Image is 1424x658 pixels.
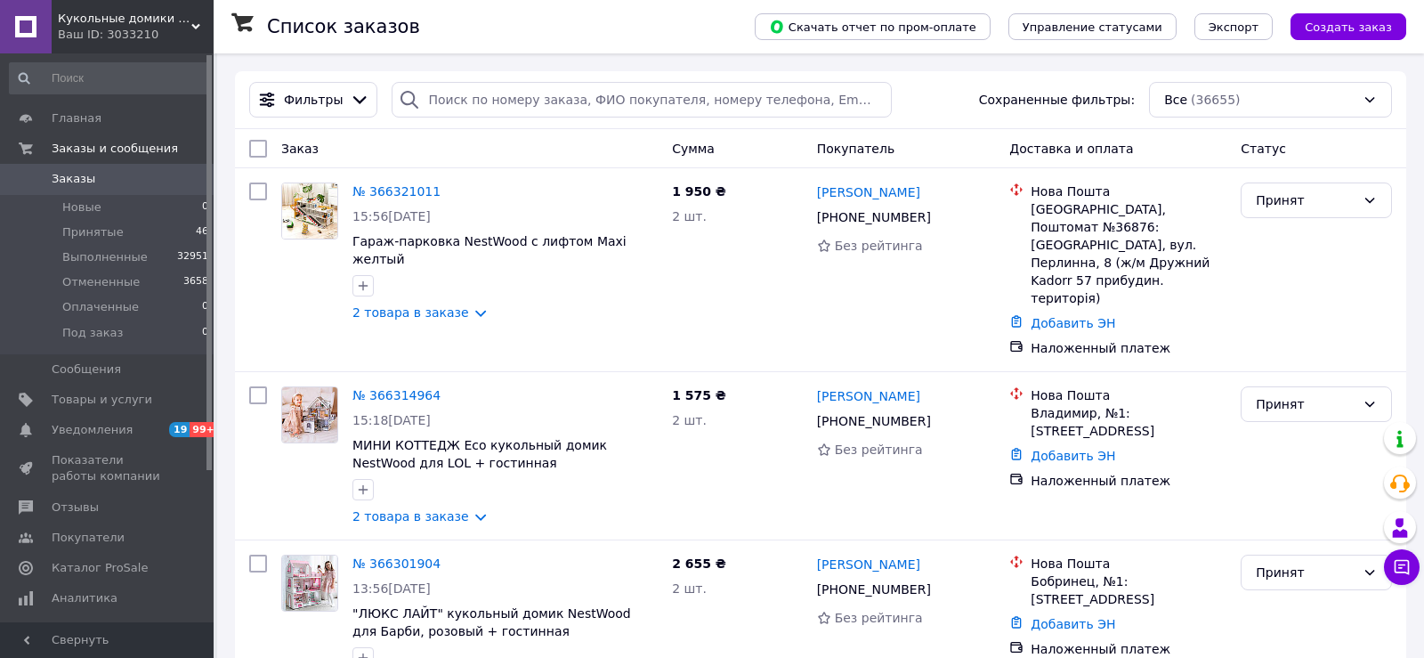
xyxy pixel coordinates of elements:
span: Фильтры [284,91,343,109]
span: 3658 [183,274,208,290]
button: Скачать отчет по пром-оплате [755,13,991,40]
span: Аналитика [52,590,117,606]
div: Нова Пошта [1031,386,1226,404]
a: № 366321011 [352,184,441,199]
button: Чат с покупателем [1384,549,1420,585]
span: 1 950 ₴ [672,184,726,199]
span: Управление статусами [1023,20,1162,34]
a: Добавить ЭН [1031,316,1115,330]
span: Отмененные [62,274,140,290]
span: Покупатель [817,142,895,156]
div: Ваш ID: 3033210 [58,27,214,43]
a: № 366301904 [352,556,441,571]
img: Фото товару [282,183,337,239]
a: [PERSON_NAME] [817,556,920,573]
span: Заказ [281,142,319,156]
h1: Список заказов [267,16,420,37]
span: 0 [202,199,208,215]
span: Создать заказ [1305,20,1392,34]
span: 32951 [177,249,208,265]
span: Заказы [52,171,95,187]
span: Принятые [62,224,124,240]
a: Гараж-парковка NestWood с лифтом Maxi желтый [352,234,627,266]
span: 13:56[DATE] [352,581,431,596]
div: Владимир, №1: [STREET_ADDRESS] [1031,404,1226,440]
div: Наложенный платеж [1031,472,1226,490]
button: Управление статусами [1008,13,1177,40]
span: 46 [196,224,208,240]
div: Нова Пошта [1031,183,1226,200]
span: Главная [52,110,101,126]
span: Каталог ProSale [52,560,148,576]
span: Заказы и сообщения [52,141,178,157]
span: Без рейтинга [835,443,923,457]
div: [PHONE_NUMBER] [813,577,934,602]
span: 19 [169,422,190,437]
span: Экспорт [1209,20,1258,34]
span: Без рейтинга [835,611,923,625]
span: Статус [1241,142,1286,156]
div: Принят [1256,394,1355,414]
span: Уведомления [52,422,133,438]
a: Добавить ЭН [1031,449,1115,463]
span: Сумма [672,142,715,156]
span: 2 655 ₴ [672,556,726,571]
span: Новые [62,199,101,215]
img: Фото товару [282,387,337,443]
a: Фото товару [281,183,338,240]
div: Нова Пошта [1031,555,1226,573]
span: 2 шт. [672,209,707,223]
a: [PERSON_NAME] [817,387,920,405]
button: Экспорт [1194,13,1273,40]
span: Оплаченные [62,299,139,315]
div: Наложенный платеж [1031,640,1226,658]
a: МИНИ КОТТЕДЖ Eco кукольный домик NestWood для LOL + гостинная [352,438,607,470]
span: Инструменты вебмастера и SEO [52,621,165,653]
div: Принят [1256,563,1355,582]
a: 2 товара в заказе [352,305,469,320]
a: "ЛЮКС ЛАЙТ" кукольный домик NestWood для Барби, розовый + гостинная [352,606,631,638]
span: 15:18[DATE] [352,413,431,427]
span: 99+ [190,422,219,437]
a: Создать заказ [1273,19,1406,33]
span: (36655) [1191,93,1240,107]
div: [GEOGRAPHIC_DATA], Поштомат №36876: [GEOGRAPHIC_DATA], вул. Перлинна, 8 (ж/м Дружний Kadorr 57 пр... [1031,200,1226,307]
button: Создать заказ [1290,13,1406,40]
span: 0 [202,299,208,315]
span: Все [1164,91,1187,109]
span: 15:56[DATE] [352,209,431,223]
div: [PHONE_NUMBER] [813,409,934,434]
span: 0 [202,325,208,341]
a: Фото товару [281,555,338,612]
div: Наложенный платеж [1031,339,1226,357]
a: 2 товара в заказе [352,509,469,524]
span: Показатели работы компании [52,452,165,484]
span: 2 шт. [672,581,707,596]
div: Принят [1256,191,1355,210]
span: 1 575 ₴ [672,388,726,402]
input: Поиск по номеру заказа, ФИО покупателя, номеру телефона, Email, номеру накладной [392,82,892,118]
span: Товары и услуги [52,392,152,408]
span: Покупатели [52,530,125,546]
span: Скачать отчет по пром-оплате [769,19,976,35]
div: [PHONE_NUMBER] [813,205,934,230]
a: № 366314964 [352,388,441,402]
a: Добавить ЭН [1031,617,1115,631]
input: Поиск [9,62,210,94]
img: Фото товару [282,556,337,611]
span: Без рейтинга [835,239,923,253]
span: Выполненные [62,249,148,265]
span: 2 шт. [672,413,707,427]
a: Фото товару [281,386,338,443]
a: [PERSON_NAME] [817,183,920,201]
span: Под заказ [62,325,123,341]
span: Доставка и оплата [1009,142,1133,156]
div: Бобринец, №1: [STREET_ADDRESS] [1031,573,1226,608]
span: Сохраненные фильтры: [979,91,1135,109]
span: Кукольные домики и парковки "NestWood" от производителя [58,11,191,27]
span: Сообщения [52,361,121,378]
span: Отзывы [52,500,99,516]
